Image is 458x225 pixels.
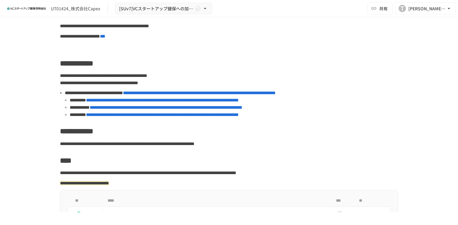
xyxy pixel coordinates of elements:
[73,209,85,221] button: status
[399,5,406,12] div: T
[379,5,388,12] span: 共有
[51,5,100,12] div: UT01424_株式会社Capex
[115,3,212,15] button: [SUv7]VCスタートアップ健保への加入申請手続き
[367,2,393,15] button: 共有
[408,5,446,12] div: [PERSON_NAME][EMAIL_ADDRESS][MEDICAL_DATA]
[395,2,456,15] button: T[PERSON_NAME][EMAIL_ADDRESS][MEDICAL_DATA]
[7,4,46,13] img: ZDfHsVrhrXUoWEWGWYf8C4Fv4dEjYTEDCNvmL73B7ox
[119,5,194,12] span: [SUv7]VCスタートアップ健保への加入申請手続き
